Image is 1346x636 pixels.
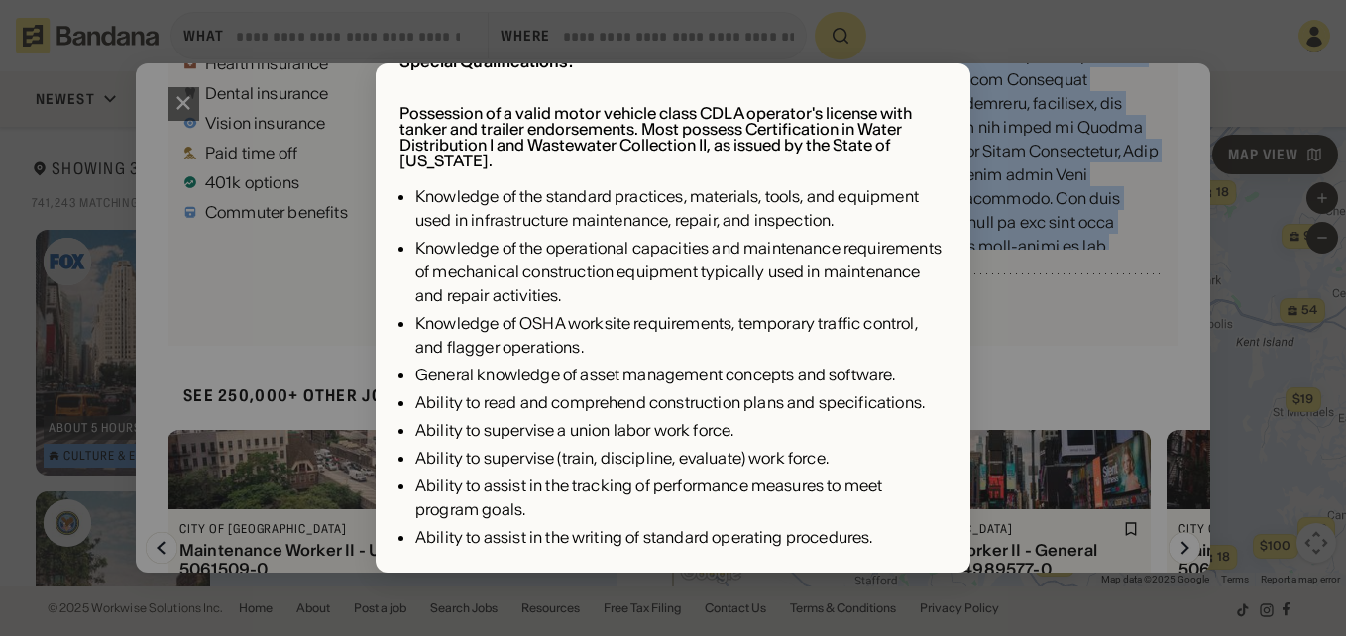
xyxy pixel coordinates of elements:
[415,184,947,232] div: Knowledge of the standard practices, materials, tools, and equipment used in infrastructure maint...
[415,418,947,442] div: Ability to supervise a union labor work force.
[415,474,947,521] div: Ability to assist in the tracking of performance measures to meet program goals.
[415,311,947,359] div: Knowledge of OSHA worksite requirements, temporary traffic control, and flagger operations.
[415,525,947,549] div: Ability to assist in the writing of standard operating procedures.
[415,363,947,386] div: General knowledge of asset management concepts and software.
[415,446,947,470] div: Ability to supervise (train, discipline, evaluate) work force.
[415,390,947,414] div: Ability to read and comprehend construction plans and specifications.
[415,236,947,307] div: Knowledge of the operational capacities and maintenance requirements of mechanical construction e...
